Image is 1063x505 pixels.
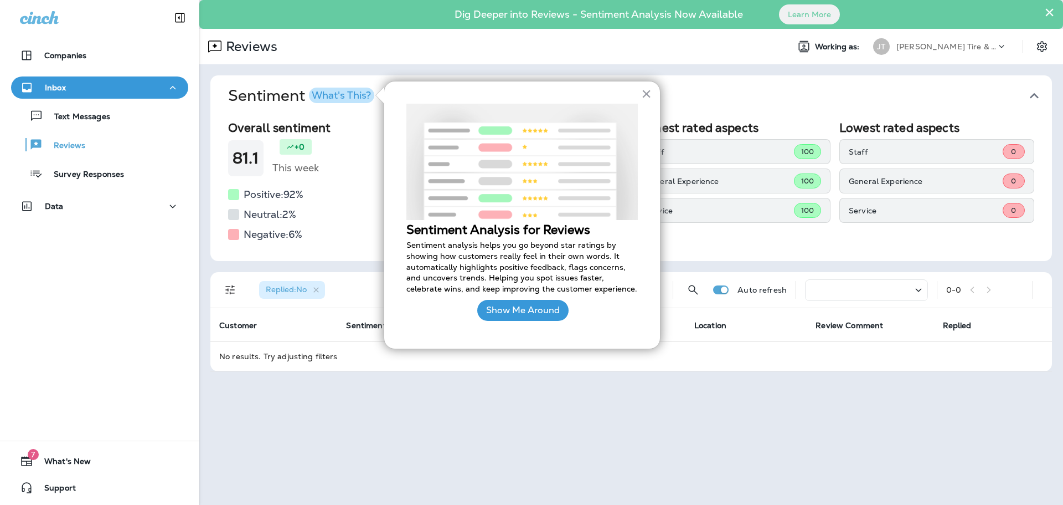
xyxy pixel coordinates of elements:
button: Close [1044,3,1055,21]
h1: 81.1 [233,149,259,167]
p: Dig Deeper into Reviews - Sentiment Analysis Now Available [422,13,775,16]
span: Replied [943,321,972,330]
h2: Lowest rated aspects [839,121,1034,135]
span: Sentiment [346,321,386,330]
p: Auto refresh [737,285,787,294]
p: +0 [295,141,305,152]
p: Reviews [43,141,85,151]
h5: Positive: 92 % [244,186,303,203]
span: What's New [33,457,91,470]
h5: This week [272,159,319,177]
span: Replied : No [266,284,307,294]
p: Inbox [45,83,66,92]
p: Service [849,206,1003,215]
p: Service [645,206,794,215]
p: General Experience [645,177,794,186]
div: What's This? [312,90,371,100]
span: Location [694,321,726,330]
button: Filters [219,279,241,301]
p: [PERSON_NAME] Tire & Auto [896,42,996,51]
button: Settings [1032,37,1052,57]
button: Search Reviews [682,279,704,301]
p: Data [45,202,64,211]
span: 7 [28,449,39,460]
td: No results. Try adjusting filters [210,341,1052,371]
p: Companies [44,51,86,60]
p: Survey Responses [43,170,124,180]
button: Close [641,85,652,103]
span: 0 [1011,147,1016,156]
div: JT [873,38,890,55]
span: Review Comment [816,321,883,330]
h5: Neutral: 2 % [244,206,296,223]
h1: Sentiment [228,86,374,105]
h5: Negative: 6 % [244,226,302,243]
span: 100 [801,147,814,156]
p: Reviews [221,38,277,55]
button: Collapse Sidebar [164,7,195,29]
span: Support [33,483,76,497]
p: Text Messages [43,112,110,123]
span: 100 [801,176,814,186]
h3: Sentiment Analysis for Reviews [406,223,638,237]
h2: Highest rated aspects [636,121,830,135]
p: Staff [849,147,1003,156]
p: Sentiment analysis helps you go beyond star ratings by showing how customers really feel in their... [406,240,638,294]
h2: Overall sentiment [228,121,423,135]
div: 0 - 0 [946,285,961,294]
button: Show Me Around [477,300,569,321]
span: 0 [1011,206,1016,215]
p: General Experience [849,177,1003,186]
span: Working as: [815,42,862,52]
span: Customer [219,321,257,330]
span: 100 [801,206,814,215]
p: Staff [645,147,794,156]
span: 0 [1011,176,1016,186]
button: Learn More [779,4,840,24]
